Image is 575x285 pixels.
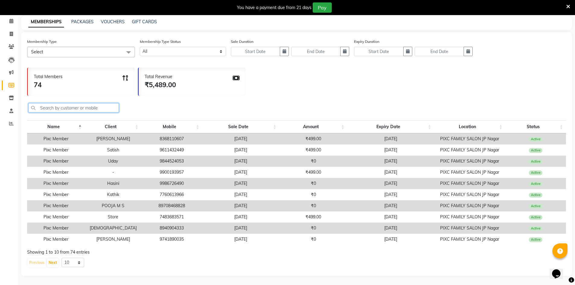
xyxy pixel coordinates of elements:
[202,156,279,167] td: [DATE]
[529,237,542,242] span: Active
[27,211,85,223] td: Pixc Member
[145,80,176,90] div: ₹5,489.00
[280,223,348,234] td: ₹0
[101,19,125,24] a: VOUCHERS
[280,200,348,211] td: ₹0
[202,234,279,245] td: [DATE]
[141,133,202,144] td: 8368110607
[85,156,142,167] td: Uday
[140,39,181,44] label: Membership Type Status
[347,211,434,223] td: [DATE]
[434,167,505,178] td: PIXC FAMILY SALON JP Nagar
[529,137,542,142] span: Active
[434,223,505,234] td: PIXC FAMILY SALON JP Nagar
[27,249,566,255] div: Showing 1 to 10 from 74 entries
[354,39,379,44] label: Expiry Duration
[28,17,64,27] a: MEMBERSHIPS
[280,167,348,178] td: ₹499.00
[31,49,43,55] span: Select
[27,200,85,211] td: Pixc Member
[85,167,142,178] td: -
[202,211,279,223] td: [DATE]
[28,103,119,112] input: Search by customer or mobile
[237,5,311,11] div: You have a payment due from 21 days
[85,200,142,211] td: POOJA M S
[280,178,348,189] td: ₹0
[202,167,279,178] td: [DATE]
[505,120,566,133] th: Status: activate to sort column ascending
[27,39,57,44] label: Membership Type
[347,189,434,200] td: [DATE]
[71,19,94,24] a: PACKAGES
[347,156,434,167] td: [DATE]
[202,223,279,234] td: [DATE]
[202,200,279,211] td: [DATE]
[145,74,176,80] div: Total Revenue
[132,19,157,24] a: GIFT CARDS
[347,167,434,178] td: [DATE]
[34,80,62,90] div: 74
[28,258,46,267] button: Previous
[347,178,434,189] td: [DATE]
[434,120,505,133] th: Location: activate to sort column ascending
[47,258,59,267] button: Next
[434,200,505,211] td: PIXC FAMILY SALON JP Nagar
[85,144,142,156] td: Satish
[434,178,505,189] td: PIXC FAMILY SALON JP Nagar
[85,234,142,245] td: [PERSON_NAME]
[27,189,85,200] td: Pixc Member
[34,74,62,80] div: Total Members
[27,156,85,167] td: Pixc Member
[280,156,348,167] td: ₹0
[280,120,348,133] th: Amount: activate to sort column ascending
[27,120,85,133] th: Name: activate to sort column descending
[280,144,348,156] td: ₹499.00
[202,133,279,144] td: [DATE]
[141,211,202,223] td: 7483683571
[529,226,542,231] span: Active
[141,200,202,211] td: 89708468828
[85,133,142,144] td: [PERSON_NAME]
[280,211,348,223] td: ₹499.00
[85,189,142,200] td: Kathik
[27,144,85,156] td: Pixc Member
[529,159,542,164] span: Active
[529,204,542,209] span: Active
[434,144,505,156] td: PIXC FAMILY SALON JP Nagar
[202,144,279,156] td: [DATE]
[27,178,85,189] td: Pixc Member
[27,133,85,144] td: Pixc Member
[202,120,279,133] th: Sale Date: activate to sort column ascending
[347,200,434,211] td: [DATE]
[434,133,505,144] td: PIXC FAMILY SALON JP Nagar
[141,234,202,245] td: 9741890035
[291,47,340,56] input: End Date
[202,189,279,200] td: [DATE]
[85,178,142,189] td: Hasini
[141,189,202,200] td: 7760613966
[347,234,434,245] td: [DATE]
[27,234,85,245] td: Pixc Member
[529,148,542,153] span: Active
[85,120,142,133] th: Client: activate to sort column ascending
[434,211,505,223] td: PIXC FAMILY SALON JP Nagar
[529,193,542,198] span: Active
[85,211,142,223] td: Store
[529,215,542,220] span: Active
[27,167,85,178] td: Pixc Member
[202,178,279,189] td: [DATE]
[313,2,332,13] button: Pay
[231,47,280,56] input: Start Date
[529,182,542,186] span: Active
[434,156,505,167] td: PIXC FAMILY SALON JP Nagar
[347,144,434,156] td: [DATE]
[347,223,434,234] td: [DATE]
[280,234,348,245] td: ₹0
[141,156,202,167] td: 9844524053
[347,120,434,133] th: Expiry Date: activate to sort column ascending
[141,223,202,234] td: 8940904333
[231,39,254,44] label: Sale Duration
[141,144,202,156] td: 9611432449
[434,234,505,245] td: PIXC FAMILY SALON JP Nagar
[354,47,403,56] input: Start Date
